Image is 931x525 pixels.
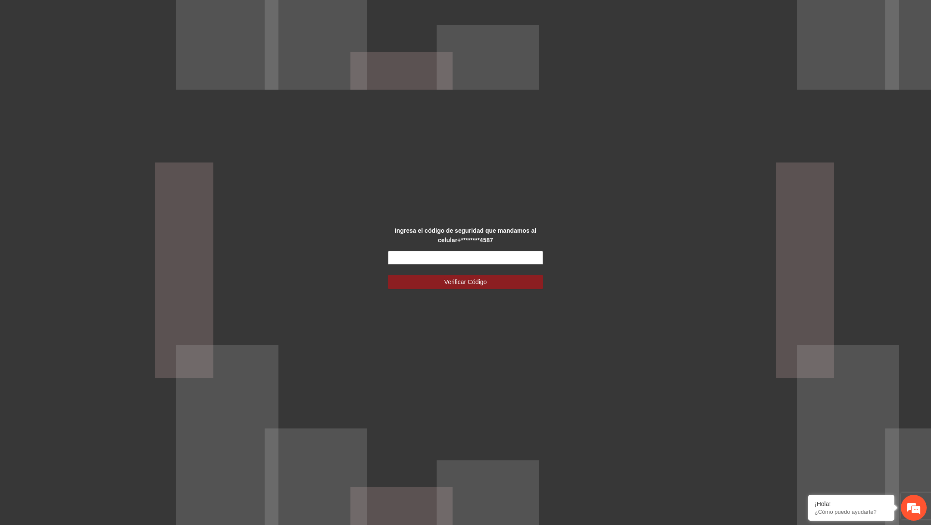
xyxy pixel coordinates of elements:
button: Verificar Código [388,275,543,289]
div: ¡Hola! [815,500,888,507]
textarea: Escriba su mensaje y pulse “Intro” [4,235,164,266]
span: Verificar Código [444,277,487,287]
p: ¿Cómo puedo ayudarte? [815,509,888,515]
div: Minimizar ventana de chat en vivo [141,4,162,25]
div: Chatee con nosotros ahora [45,44,145,55]
strong: Ingresa el código de seguridad que mandamos al celular +********4587 [395,227,536,244]
span: Estamos en línea. [50,115,119,202]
